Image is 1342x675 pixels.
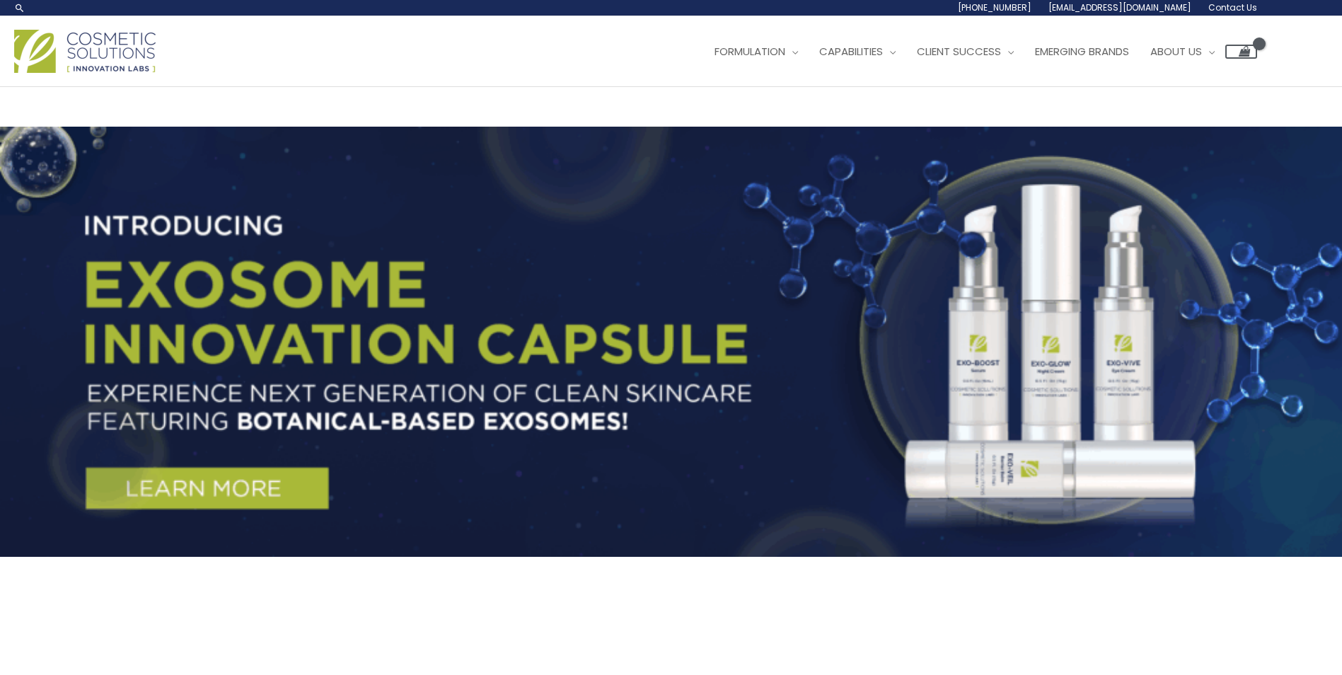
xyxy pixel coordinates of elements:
span: About Us [1150,44,1202,59]
a: About Us [1140,30,1225,73]
a: Capabilities [809,30,906,73]
a: Search icon link [14,2,25,13]
span: Formulation [715,44,785,59]
img: Cosmetic Solutions Logo [14,30,156,73]
span: Emerging Brands [1035,44,1129,59]
span: Client Success [917,44,1001,59]
a: Client Success [906,30,1024,73]
nav: Site Navigation [693,30,1257,73]
span: [EMAIL_ADDRESS][DOMAIN_NAME] [1048,1,1191,13]
span: Contact Us [1208,1,1257,13]
span: Capabilities [819,44,883,59]
a: Formulation [704,30,809,73]
a: Emerging Brands [1024,30,1140,73]
a: View Shopping Cart, empty [1225,45,1257,59]
span: [PHONE_NUMBER] [958,1,1031,13]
